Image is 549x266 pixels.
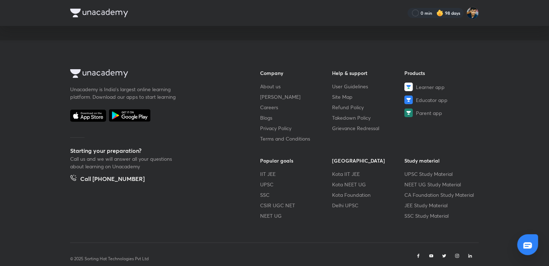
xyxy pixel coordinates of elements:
a: Educator app [404,96,477,104]
a: Refund Policy [332,103,405,111]
img: Educator app [404,96,413,104]
a: IIT JEE [260,170,332,178]
a: Kota NEET UG [332,181,405,188]
h6: Popular goals [260,157,332,164]
img: Parent app [404,108,413,117]
a: NEET UG Study Material [404,181,477,188]
span: Learner app [416,83,445,91]
a: Parent app [404,108,477,117]
img: Company Logo [70,9,128,17]
a: About us [260,83,332,90]
h6: [GEOGRAPHIC_DATA] [332,157,405,164]
a: Kota IIT JEE [332,170,405,178]
a: Call [PHONE_NUMBER] [70,174,145,185]
span: Educator app [416,96,448,104]
h6: Study material [404,157,477,164]
h6: Products [404,69,477,77]
a: Kota Foundation [332,191,405,199]
a: JEE Study Material [404,201,477,209]
img: Company Logo [70,69,128,78]
a: Site Map [332,93,405,101]
p: Call us and we will answer all your questions about learning on Unacademy [70,155,178,170]
img: SHREYANSH GUPTA [467,7,479,19]
p: Unacademy is India’s largest online learning platform. Download our apps to start learning [70,85,178,101]
a: NEET UG [260,212,332,220]
a: User Guidelines [332,83,405,90]
a: SSC [260,191,332,199]
a: Blogs [260,114,332,121]
a: Grievance Redressal [332,124,405,132]
a: Careers [260,103,332,111]
span: Careers [260,103,278,111]
h5: Starting your preparation? [70,146,237,155]
a: [PERSON_NAME] [260,93,332,101]
a: UPSC Study Material [404,170,477,178]
a: Company Logo [70,69,237,80]
img: Learner app [404,83,413,91]
a: CA Foundation Study Material [404,191,477,199]
a: Privacy Policy [260,124,332,132]
a: Learner app [404,83,477,91]
a: SSC Study Material [404,212,477,220]
h6: Company [260,69,332,77]
a: Takedown Policy [332,114,405,121]
h6: Help & support [332,69,405,77]
span: Parent app [416,109,442,117]
a: UPSC [260,181,332,188]
h5: Call [PHONE_NUMBER] [80,174,145,185]
a: CSIR UGC NET [260,201,332,209]
a: Terms and Conditions [260,135,332,142]
img: streak [436,9,444,17]
a: Delhi UPSC [332,201,405,209]
p: © 2025 Sorting Hat Technologies Pvt Ltd [70,256,149,262]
